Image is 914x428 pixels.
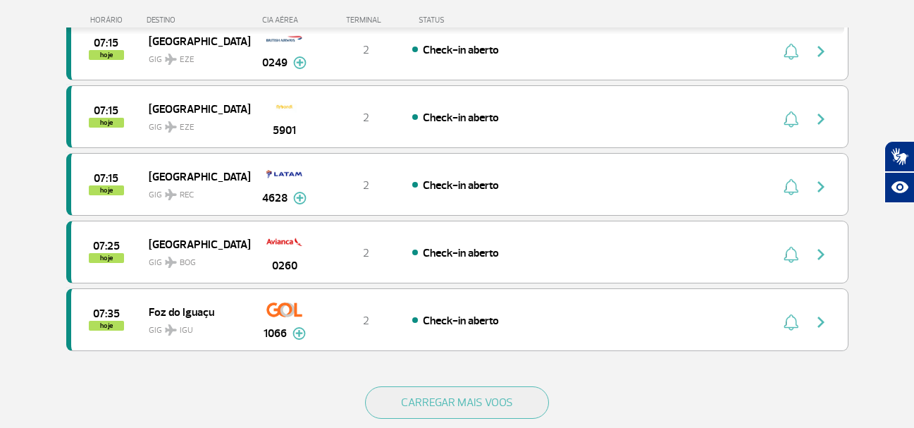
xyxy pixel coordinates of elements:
[149,317,239,337] span: GIG
[363,178,369,192] span: 2
[94,38,118,48] span: 2025-09-25 07:15:00
[320,16,412,25] div: TERMINAL
[89,321,124,331] span: hoje
[89,253,124,263] span: hoje
[272,257,297,274] span: 0260
[813,111,829,128] img: seta-direita-painel-voo.svg
[423,246,499,260] span: Check-in aberto
[149,249,239,269] span: GIG
[363,314,369,328] span: 2
[147,16,249,25] div: DESTINO
[165,257,177,268] img: destiny_airplane.svg
[89,50,124,60] span: hoje
[180,257,196,269] span: BOG
[149,235,239,253] span: [GEOGRAPHIC_DATA]
[363,43,369,57] span: 2
[149,302,239,321] span: Foz do Iguaçu
[94,106,118,116] span: 2025-09-25 07:15:00
[89,185,124,195] span: hoje
[249,16,320,25] div: CIA AÉREA
[784,246,798,263] img: sino-painel-voo.svg
[884,141,914,203] div: Plugin de acessibilidade da Hand Talk.
[264,325,287,342] span: 1066
[180,189,194,202] span: REC
[149,32,239,50] span: [GEOGRAPHIC_DATA]
[165,54,177,65] img: destiny_airplane.svg
[412,16,526,25] div: STATUS
[165,324,177,336] img: destiny_airplane.svg
[784,314,798,331] img: sino-painel-voo.svg
[93,241,120,251] span: 2025-09-25 07:25:00
[180,324,193,337] span: IGU
[262,54,288,71] span: 0249
[149,46,239,66] span: GIG
[149,167,239,185] span: [GEOGRAPHIC_DATA]
[293,192,307,204] img: mais-info-painel-voo.svg
[165,189,177,200] img: destiny_airplane.svg
[70,16,147,25] div: HORÁRIO
[363,111,369,125] span: 2
[813,178,829,195] img: seta-direita-painel-voo.svg
[94,173,118,183] span: 2025-09-25 07:15:00
[89,118,124,128] span: hoje
[813,43,829,60] img: seta-direita-painel-voo.svg
[884,172,914,203] button: Abrir recursos assistivos.
[423,43,499,57] span: Check-in aberto
[423,178,499,192] span: Check-in aberto
[93,309,120,319] span: 2025-09-25 07:35:00
[423,111,499,125] span: Check-in aberto
[363,246,369,260] span: 2
[784,111,798,128] img: sino-painel-voo.svg
[784,43,798,60] img: sino-painel-voo.svg
[884,141,914,172] button: Abrir tradutor de língua de sinais.
[292,327,306,340] img: mais-info-painel-voo.svg
[293,56,307,69] img: mais-info-painel-voo.svg
[165,121,177,133] img: destiny_airplane.svg
[273,122,296,139] span: 5901
[149,99,239,118] span: [GEOGRAPHIC_DATA]
[813,314,829,331] img: seta-direita-painel-voo.svg
[149,181,239,202] span: GIG
[784,178,798,195] img: sino-painel-voo.svg
[262,190,288,207] span: 4628
[180,54,194,66] span: EZE
[813,246,829,263] img: seta-direita-painel-voo.svg
[180,121,194,134] span: EZE
[149,114,239,134] span: GIG
[423,314,499,328] span: Check-in aberto
[365,386,549,419] button: CARREGAR MAIS VOOS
